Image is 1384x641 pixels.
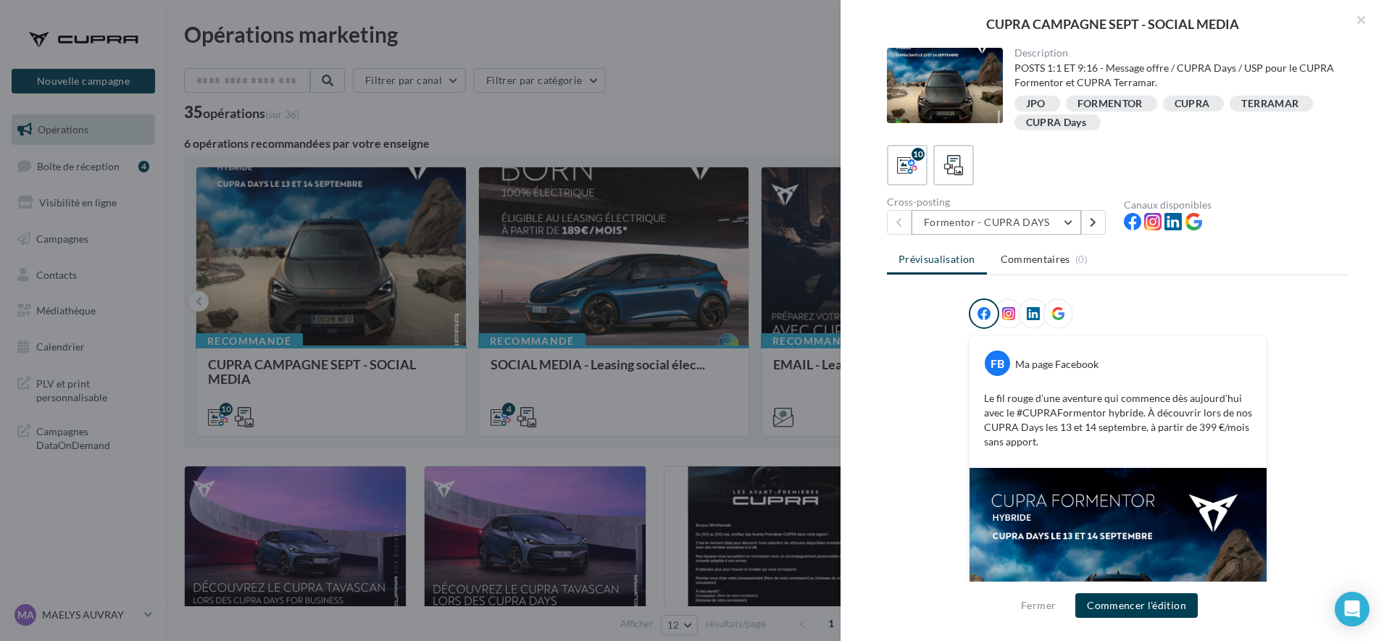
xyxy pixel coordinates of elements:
div: FORMENTOR [1077,99,1143,109]
div: 10 [912,148,925,161]
span: Commentaires [1001,252,1070,267]
div: CUPRA CAMPAGNE SEPT - SOCIAL MEDIA [864,17,1361,30]
p: Le fil rouge d’une aventure qui commence dès aujourd’hui avec le #CUPRAFormentor hybride. À décou... [984,391,1252,449]
div: Ma page Facebook [1015,357,1099,372]
div: Description [1014,48,1338,58]
button: Formentor - CUPRA DAYS [912,210,1081,235]
span: (0) [1075,254,1088,265]
div: TERRAMAR [1241,99,1298,109]
button: Commencer l'édition [1075,593,1198,618]
div: Cross-posting [887,197,1112,207]
div: FB [985,351,1010,376]
div: Canaux disponibles [1124,200,1349,210]
div: POSTS 1:1 ET 9:16 - Message offre / CUPRA Days / USP pour le CUPRA Formentor et CUPRA Terramar. [1014,61,1338,90]
div: Open Intercom Messenger [1335,592,1370,627]
button: Fermer [1015,597,1062,614]
div: CUPRA Days [1026,117,1087,128]
div: JPO [1026,99,1046,109]
div: CUPRA [1175,99,1210,109]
